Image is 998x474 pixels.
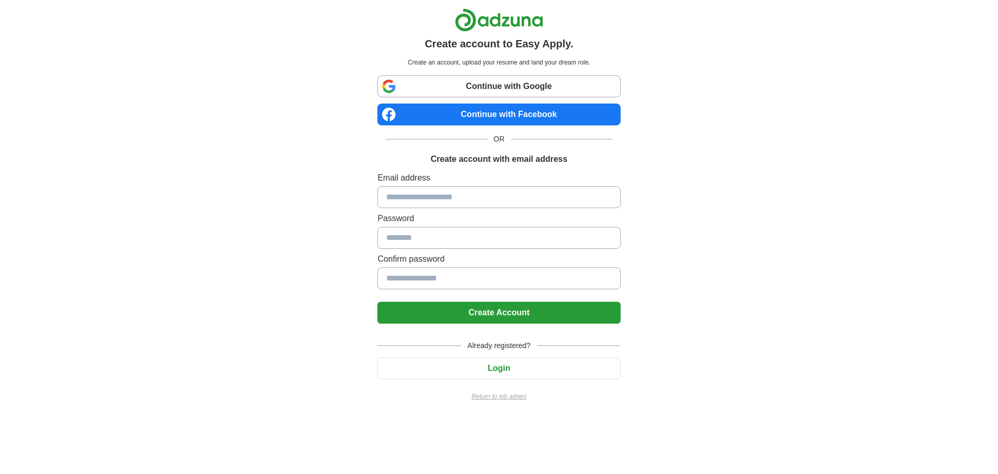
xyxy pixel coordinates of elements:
p: Create an account, upload your resume and land your dream role. [379,58,618,67]
img: Adzuna logo [455,8,543,32]
h1: Create account to Easy Apply. [425,36,573,52]
h1: Create account with email address [430,153,567,165]
a: Login [377,364,620,373]
button: Login [377,357,620,379]
label: Email address [377,172,620,184]
label: Password [377,212,620,225]
a: Continue with Google [377,75,620,97]
a: Continue with Facebook [377,104,620,125]
span: OR [488,134,511,145]
button: Create Account [377,302,620,324]
span: Already registered? [461,340,536,351]
a: Return to job advert [377,392,620,401]
label: Confirm password [377,253,620,265]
